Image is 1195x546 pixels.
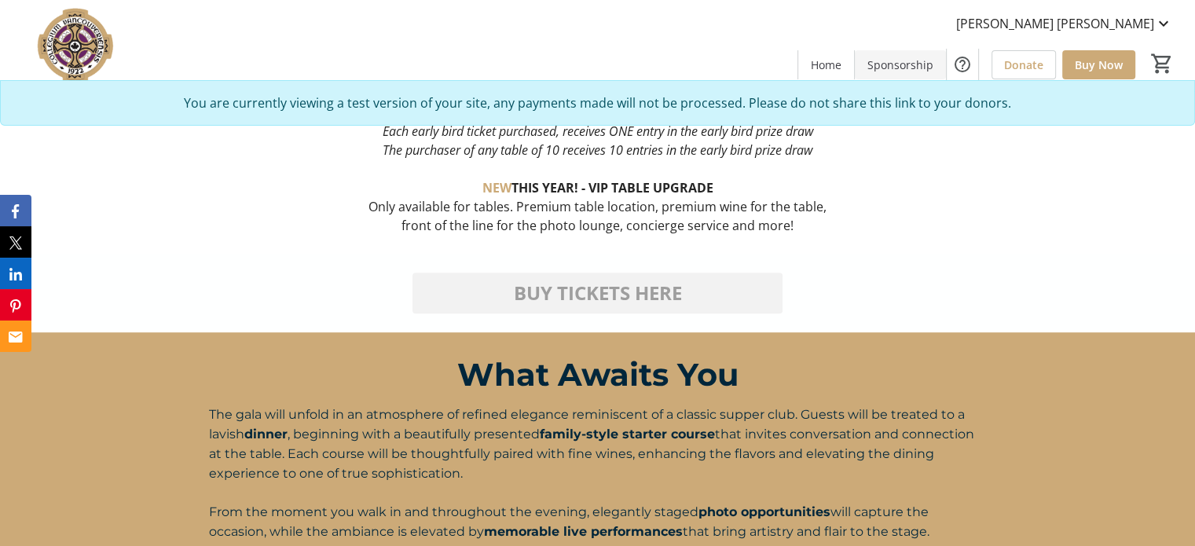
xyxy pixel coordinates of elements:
span: that bring artistry and flair to the stage. [683,524,929,539]
span: [PERSON_NAME] [PERSON_NAME] [956,14,1154,33]
button: Cart [1148,49,1176,78]
strong: THIS YEAR! - VIP TABLE UPGRADE [511,179,713,196]
a: Donate [992,50,1056,79]
em: The purchaser of any table of 10 receives 10 entries in the early bird prize draw [383,141,812,159]
a: Buy Now [1062,50,1135,79]
a: Sponsorship [855,50,946,79]
p: Only available for tables. Premium table location, premium wine for the table, [209,197,987,216]
strong: dinner [244,427,288,442]
strong: memorable live performances [484,524,683,539]
span: From the moment you walk in and throughout the evening, elegantly staged [209,504,698,519]
span: Sponsorship [867,57,933,73]
em: Each early bird ticket purchased, receives ONE entry in the early bird prize draw [383,123,813,140]
span: What Awaits You [457,355,739,394]
p: front of the line for the photo lounge, concierge service and more! [209,216,987,235]
span: Buy Now [1075,57,1123,73]
button: Help [947,49,978,80]
span: , beginning with a beautifully presented [288,427,540,442]
a: Home [798,50,854,79]
strong: NEW [482,179,511,196]
span: Donate [1004,57,1043,73]
img: VC Parent Association's Logo [9,6,149,85]
strong: family-style starter course [540,427,715,442]
span: The gala will unfold in an atmosphere of refined elegance reminiscent of a classic supper club. G... [209,407,965,442]
span: that invites conversation and connection at the table. Each course will be thoughtfully paired wi... [209,427,974,481]
strong: photo opportunities [698,504,830,519]
span: Home [811,57,841,73]
button: [PERSON_NAME] [PERSON_NAME] [944,11,1186,36]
